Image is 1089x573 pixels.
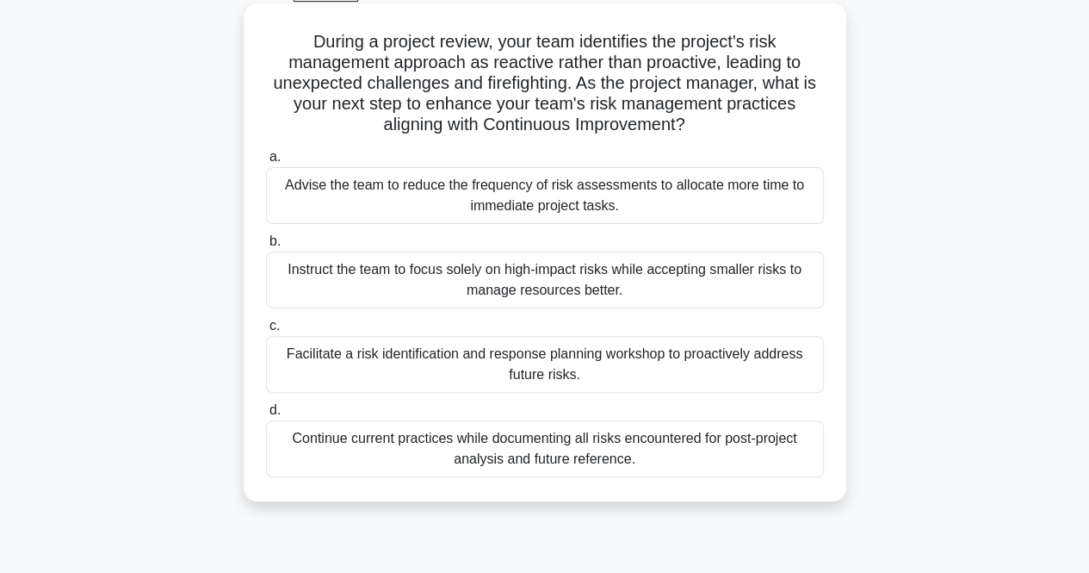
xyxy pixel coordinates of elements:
span: d. [269,402,281,417]
div: Facilitate a risk identification and response planning workshop to proactively address future risks. [266,336,824,393]
div: Continue current practices while documenting all risks encountered for post-project analysis and ... [266,420,824,477]
span: a. [269,149,281,164]
span: c. [269,318,280,333]
h5: During a project review, your team identifies the project's risk management approach as reactive ... [264,31,826,136]
span: b. [269,234,281,248]
div: Advise the team to reduce the frequency of risk assessments to allocate more time to immediate pr... [266,167,824,224]
div: Instruct the team to focus solely on high-impact risks while accepting smaller risks to manage re... [266,252,824,308]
